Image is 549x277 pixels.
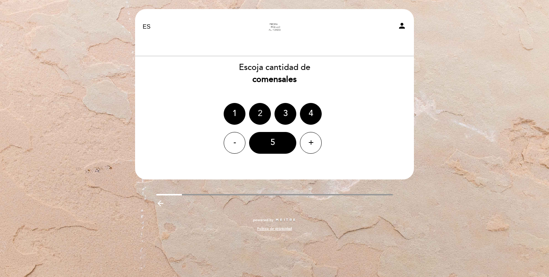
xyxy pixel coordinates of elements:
[398,21,406,30] i: person
[253,218,273,223] span: powered by
[156,199,165,208] i: arrow_backward
[274,103,296,125] div: 3
[224,103,245,125] div: 1
[229,17,320,37] a: Piedra Pasillo
[300,103,322,125] div: 4
[224,132,245,154] div: -
[252,74,297,84] b: comensales
[135,62,414,86] div: Escoja cantidad de
[300,132,322,154] div: +
[249,103,271,125] div: 2
[257,226,292,231] a: Política de privacidad
[275,218,296,222] img: MEITRE
[253,218,296,223] a: powered by
[398,21,406,33] button: person
[249,132,296,154] div: 5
